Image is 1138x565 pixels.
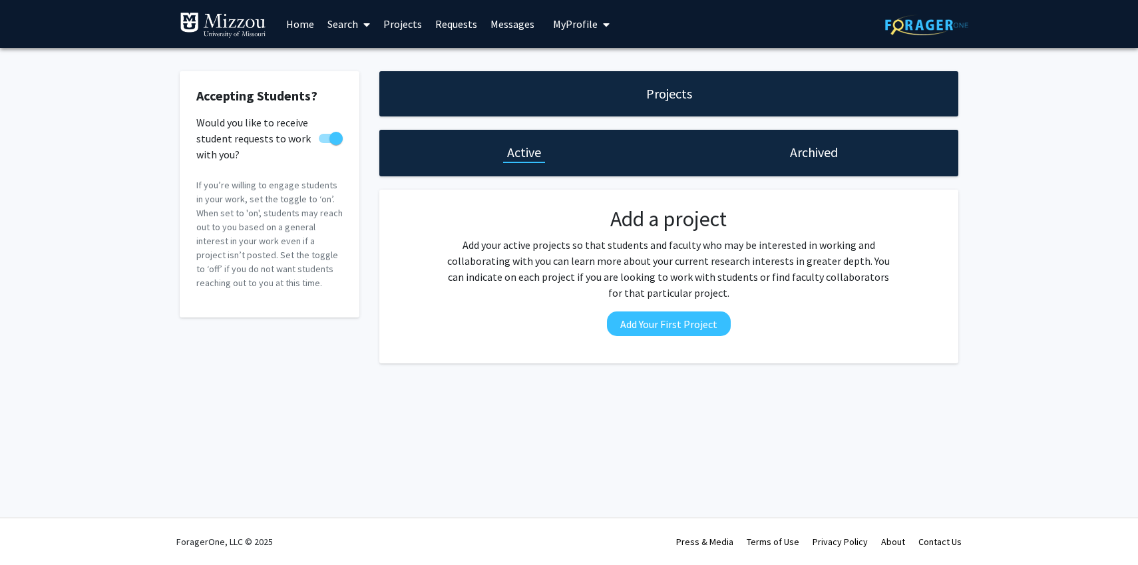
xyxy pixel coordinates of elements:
span: Would you like to receive student requests to work with you? [196,114,313,162]
a: Press & Media [676,536,733,548]
h2: Add a project [443,206,894,232]
h1: Archived [790,143,838,162]
a: Requests [429,1,484,47]
a: Privacy Policy [813,536,868,548]
button: Add Your First Project [607,311,731,336]
img: ForagerOne Logo [885,15,968,35]
a: Messages [484,1,541,47]
a: Terms of Use [747,536,799,548]
iframe: Chat [10,505,57,555]
h2: Accepting Students? [196,88,343,104]
a: About [881,536,905,548]
p: If you’re willing to engage students in your work, set the toggle to ‘on’. When set to 'on', stud... [196,178,343,290]
h1: Projects [646,85,692,103]
img: University of Missouri Logo [180,12,266,39]
span: My Profile [553,17,598,31]
a: Home [280,1,321,47]
a: Projects [377,1,429,47]
a: Contact Us [918,536,962,548]
h1: Active [507,143,541,162]
p: Add your active projects so that students and faculty who may be interested in working and collab... [443,237,894,301]
a: Search [321,1,377,47]
div: ForagerOne, LLC © 2025 [176,518,273,565]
